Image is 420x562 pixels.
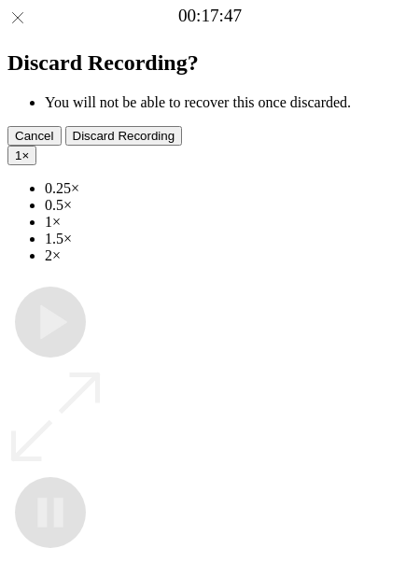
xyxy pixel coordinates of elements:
[65,126,183,146] button: Discard Recording
[7,146,36,165] button: 1×
[45,214,413,231] li: 1×
[45,180,413,197] li: 0.25×
[45,231,413,247] li: 1.5×
[178,6,242,26] a: 00:17:47
[45,197,413,214] li: 0.5×
[45,247,413,264] li: 2×
[7,126,62,146] button: Cancel
[7,50,413,76] h2: Discard Recording?
[15,148,21,162] span: 1
[45,94,413,111] li: You will not be able to recover this once discarded.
